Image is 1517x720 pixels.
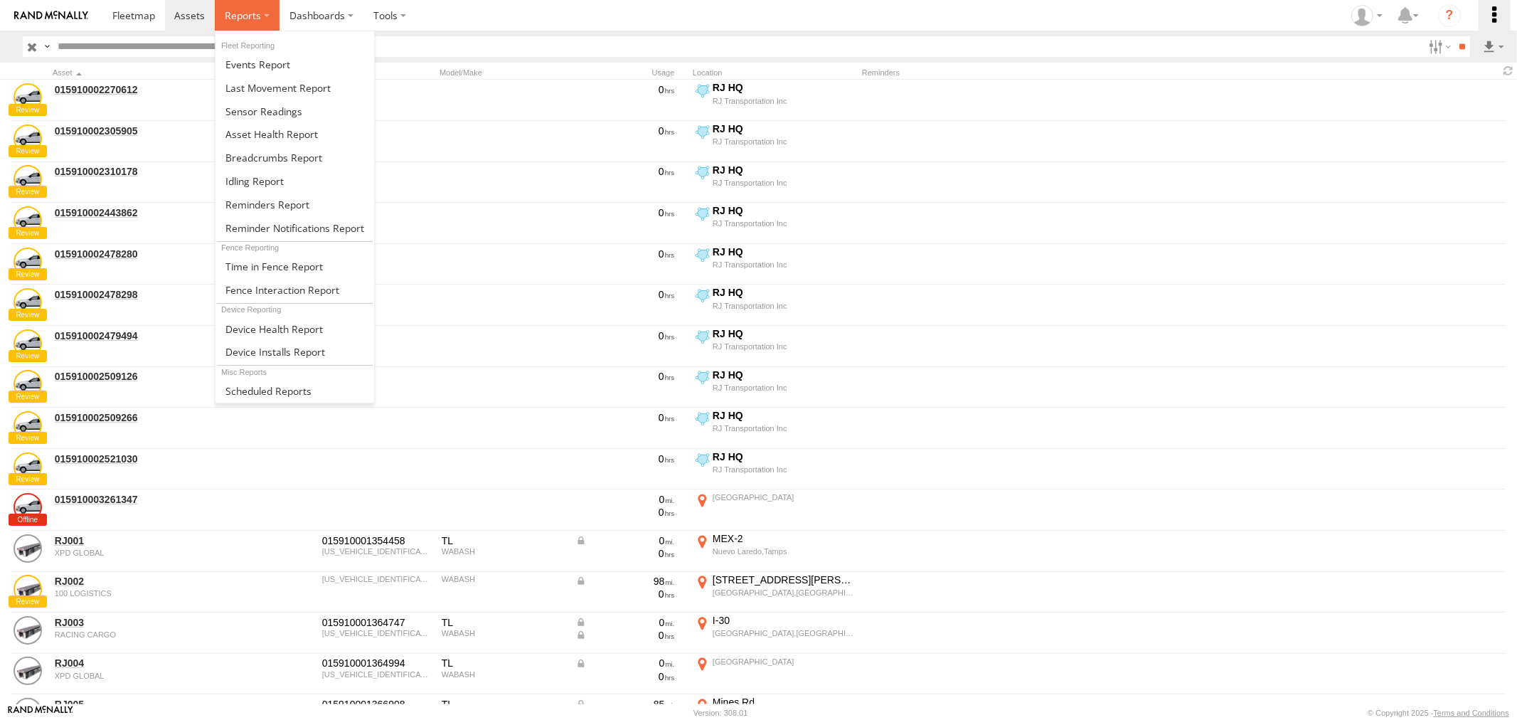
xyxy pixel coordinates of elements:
div: WABASH [442,629,565,637]
a: View Asset Details [14,206,42,235]
a: Reminders Report [215,193,374,216]
a: RJ002 [55,575,250,588]
img: rand-logo.svg [14,11,88,21]
div: Data from Vehicle CANbus [575,698,675,711]
a: View Asset Details [14,370,42,398]
a: Service Reminder Notifications Report [215,216,374,240]
div: RJ HQ [713,164,854,176]
div: RJ Transportation Inc [713,218,854,228]
a: Sensor Readings [215,100,374,123]
div: undefined [55,549,250,557]
label: Click to View Current Location [693,122,856,161]
a: Full Events Report [215,53,374,76]
div: RJ Transportation Inc [713,137,854,147]
div: 0 [575,288,675,301]
div: 0 [575,493,675,506]
div: [GEOGRAPHIC_DATA],[GEOGRAPHIC_DATA] [713,588,854,598]
div: Click to Sort [53,68,252,78]
a: RJ005 [55,698,250,711]
div: 0 [575,125,675,137]
div: RJ HQ [713,450,854,463]
div: WABASH [442,547,565,556]
div: Data from Vehicle CANbus [575,616,675,629]
div: Version: 308.01 [693,709,747,717]
div: RJ HQ [713,122,854,135]
div: 0 [575,248,675,260]
div: Data from Vehicle CANbus [575,629,675,642]
a: Fence Interaction Report [215,278,374,302]
a: View Asset Details [14,411,42,440]
a: View Asset Details [14,125,42,153]
a: 015910002521030 [55,452,250,465]
label: Click to View Current Location [693,450,856,489]
div: Mines Rd [713,696,854,709]
a: View Asset Details [14,165,42,194]
a: 015910002479494 [55,329,250,342]
a: View Asset Details [14,657,42,685]
label: Click to View Current Location [693,491,856,529]
div: 0 [575,588,675,600]
div: Abel Castañeda [1346,5,1388,26]
div: TL [442,698,565,711]
div: RJ HQ [713,204,854,217]
a: Visit our Website [8,706,73,720]
div: WABASH [442,670,565,679]
div: [GEOGRAPHIC_DATA] [713,657,854,667]
div: 1JJV532D5RL448620 [322,629,432,637]
div: 1JJV532D5RL448617 [322,547,432,556]
a: Time in Fences Report [215,255,374,278]
div: RJ Transportation Inc [713,465,854,475]
label: Click to View Current Location [693,245,856,284]
span: Refresh [1500,64,1517,78]
a: Last Movement Report [215,76,374,100]
div: TL [442,616,565,629]
label: Search Query [41,36,53,57]
div: 015910001364747 [322,616,432,629]
div: 0 [575,329,675,342]
label: Click to View Current Location [693,614,856,652]
div: 0 [575,83,675,96]
div: Data from Vehicle CANbus [575,534,675,547]
div: TL [442,534,565,547]
label: Click to View Current Location [693,573,856,612]
a: Idling Report [215,169,374,193]
a: Device Installs Report [215,340,374,364]
div: [GEOGRAPHIC_DATA],[GEOGRAPHIC_DATA] [713,628,854,638]
label: Click to View Current Location [693,655,856,694]
div: RJ HQ [713,369,854,381]
a: View Asset Details [14,248,42,276]
div: WABASH [442,575,565,583]
a: Device Health Report [215,317,374,341]
a: View Asset Details [14,493,42,522]
div: RJ Transportation Inc [713,178,854,188]
div: © Copyright 2025 - [1368,709,1509,717]
div: 0 [575,452,675,465]
div: 015910001354458 [322,534,432,547]
div: 015910001364994 [322,657,432,669]
div: undefined [55,630,250,639]
a: 015910002443862 [55,206,250,219]
div: undefined [55,672,250,680]
div: Nuevo Laredo,Tamps [713,546,854,556]
a: RJ003 [55,616,250,629]
div: 1JJV532D9RL448619 [322,575,432,583]
a: View Asset Details [14,452,42,481]
label: Export results as... [1481,36,1506,57]
div: 0 [575,165,675,178]
label: Click to View Current Location [693,409,856,448]
a: RJ001 [55,534,250,547]
a: View Asset Details [14,83,42,112]
a: 015910002270612 [55,83,250,96]
a: View Asset Details [14,329,42,358]
div: RJ HQ [713,409,854,422]
div: 0 [575,411,675,424]
div: undefined [55,589,250,598]
div: 0 [575,370,675,383]
div: RJ Transportation Inc [713,423,854,433]
label: Click to View Current Location [693,327,856,366]
div: RJ Transportation Inc [713,383,854,393]
a: 015910002305905 [55,125,250,137]
div: [GEOGRAPHIC_DATA] [713,492,854,502]
a: 015910002509126 [55,370,250,383]
a: 015910002310178 [55,165,250,178]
